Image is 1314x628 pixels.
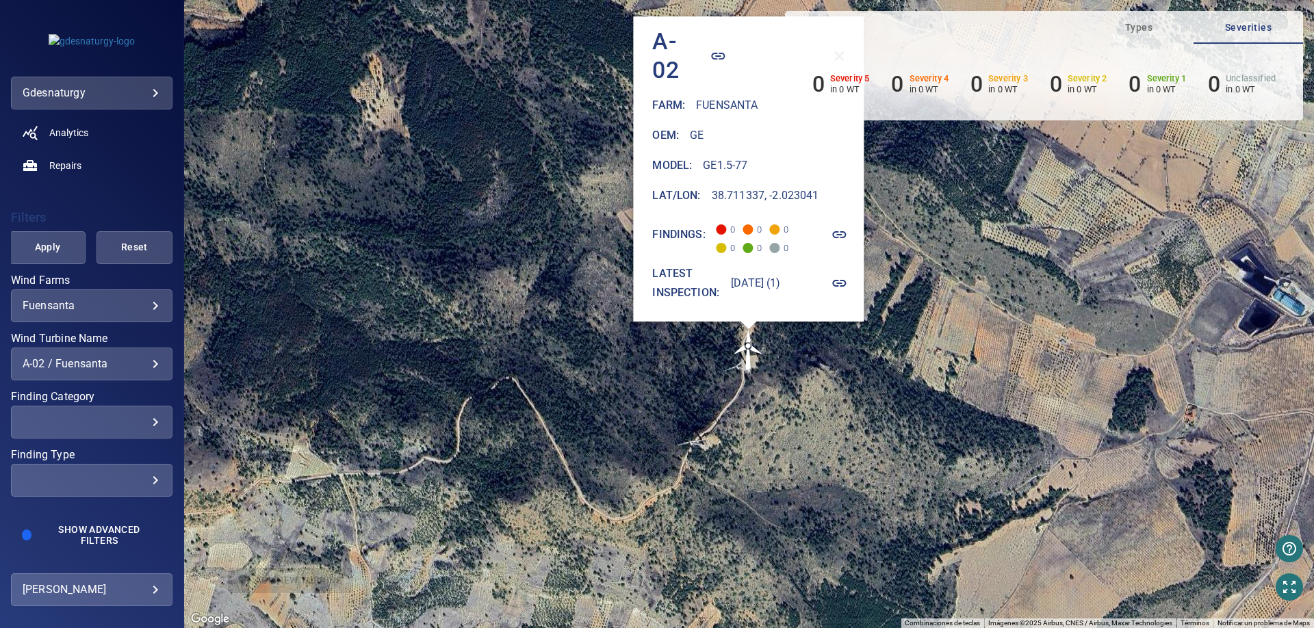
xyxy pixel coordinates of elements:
[1208,71,1220,97] h6: 0
[1050,71,1062,97] h6: 0
[11,211,172,224] h4: Filters
[728,329,769,370] gmp-advanced-marker: A-02
[37,519,162,551] button: Show Advanced Filters
[11,464,172,497] div: Finding Type
[1226,84,1276,94] p: in 0 WT
[697,96,758,115] h6: Fuensanta
[712,186,819,205] h6: 38.711337, -2.023041
[10,231,86,264] button: Apply
[1208,71,1276,97] li: Severity Unclassified
[717,224,727,235] span: Severity 5
[11,449,172,460] label: Finding Type
[970,71,983,97] h6: 0
[770,235,792,253] span: 0
[728,329,769,370] img: windFarmIcon.svg
[27,239,68,256] span: Apply
[891,71,949,97] li: Severity 4
[11,406,172,439] div: Finding Category
[830,84,870,94] p: in 0 WT
[1050,71,1107,97] li: Severity 2
[23,82,161,104] div: gdesnaturgy
[1068,84,1107,94] p: in 0 WT
[653,225,706,244] h6: Findings:
[653,186,701,205] h6: Lat/Lon :
[891,71,903,97] h6: 0
[653,156,693,175] h6: Model :
[770,243,780,253] span: Severity Unclassified
[11,77,172,109] div: gdesnaturgy
[11,333,172,344] label: Wind Turbine Name
[1181,619,1209,627] a: Términos (se abre en una nueva pestaña)
[731,274,781,293] h6: [DATE] (1)
[188,610,233,628] a: Abre esta zona en Google Maps (se abre en una nueva ventana)
[653,264,721,302] h6: Latest inspection:
[970,71,1028,97] li: Severity 3
[988,84,1028,94] p: in 0 WT
[11,116,172,149] a: analytics noActive
[717,216,738,235] span: 0
[49,126,88,140] span: Analytics
[704,156,748,175] h6: GE1.5-77
[910,84,949,94] p: in 0 WT
[23,299,161,312] div: Fuensanta
[1068,74,1107,83] h6: Severity 2
[1218,619,1310,627] a: Notificar un problema de Maps
[770,216,792,235] span: 0
[11,348,172,380] div: Wind Turbine Name
[1129,71,1186,97] li: Severity 1
[49,159,81,172] span: Repairs
[11,391,172,402] label: Finding Category
[114,239,155,256] span: Reset
[11,289,172,322] div: Wind Farms
[49,34,135,48] img: gdesnaturgy-logo
[988,619,1172,627] span: Imágenes ©2025 Airbus, CNES / Airbus, Maxar Technologies
[96,231,172,264] button: Reset
[717,235,738,253] span: 0
[653,27,691,85] h4: A-02
[717,243,727,253] span: Severity 2
[11,149,172,182] a: repairs noActive
[812,71,870,97] li: Severity 5
[812,71,825,97] h6: 0
[1226,74,1276,83] h6: Unclassified
[1147,74,1187,83] h6: Severity 1
[743,216,765,235] span: 0
[1092,19,1185,36] span: Types
[743,243,753,253] span: Severity 1
[1147,84,1187,94] p: in 0 WT
[690,126,704,145] h6: GE
[910,74,949,83] h6: Severity 4
[1129,71,1141,97] h6: 0
[770,224,780,235] span: Severity 3
[188,610,233,628] img: Google
[905,618,980,628] button: Combinaciones de teclas
[988,74,1028,83] h6: Severity 3
[830,74,870,83] h6: Severity 5
[653,96,686,115] h6: Farm :
[743,235,765,253] span: 0
[11,275,172,286] label: Wind Farms
[45,524,153,546] span: Show Advanced Filters
[23,579,161,601] div: [PERSON_NAME]
[653,126,680,145] h6: Oem :
[1202,19,1295,36] span: Severities
[23,357,161,370] div: A-02 / Fuensanta
[743,224,753,235] span: Severity 4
